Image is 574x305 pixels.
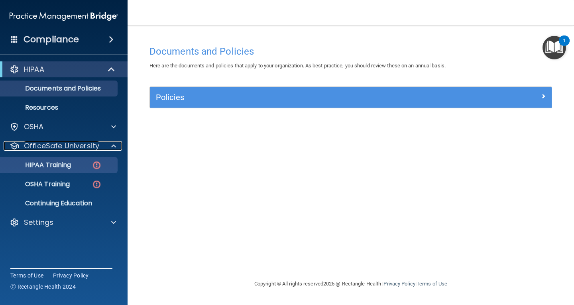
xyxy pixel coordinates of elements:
a: Terms of Use [417,281,447,287]
a: OfficeSafe University [10,141,116,151]
a: HIPAA [10,65,116,74]
a: Policies [156,91,546,104]
button: Open Resource Center, 1 new notification [543,36,566,59]
p: Settings [24,218,53,227]
img: PMB logo [10,8,118,24]
h4: Documents and Policies [149,46,552,57]
h4: Compliance [24,34,79,45]
p: HIPAA [24,65,44,74]
p: Continuing Education [5,199,114,207]
a: OSHA [10,122,116,132]
span: Ⓒ Rectangle Health 2024 [10,283,76,291]
a: Privacy Policy [383,281,415,287]
a: Privacy Policy [53,272,89,279]
a: Terms of Use [10,272,43,279]
p: OSHA Training [5,180,70,188]
a: Settings [10,218,116,227]
h5: Policies [156,93,445,102]
p: HIPAA Training [5,161,71,169]
div: 1 [563,41,566,51]
p: Documents and Policies [5,85,114,92]
span: Here are the documents and policies that apply to your organization. As best practice, you should... [149,63,446,69]
p: OSHA [24,122,44,132]
img: danger-circle.6113f641.png [92,160,102,170]
p: Resources [5,104,114,112]
p: OfficeSafe University [24,141,99,151]
img: danger-circle.6113f641.png [92,179,102,189]
div: Copyright © All rights reserved 2025 @ Rectangle Health | | [205,271,496,297]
